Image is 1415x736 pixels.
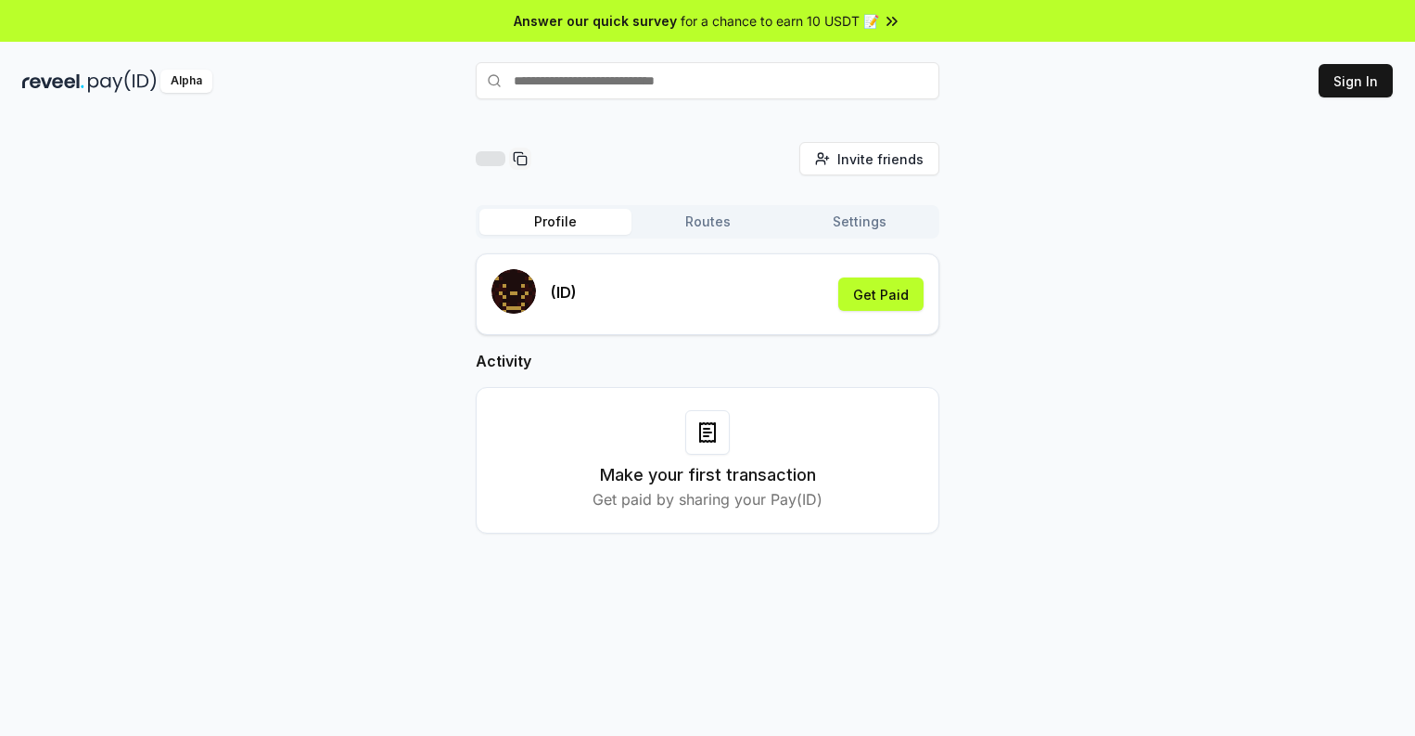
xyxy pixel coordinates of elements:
span: for a chance to earn 10 USDT 📝 [681,11,879,31]
img: reveel_dark [22,70,84,93]
button: Get Paid [838,278,924,311]
button: Settings [784,209,936,235]
h2: Activity [476,350,939,372]
button: Profile [479,209,631,235]
button: Sign In [1319,64,1393,97]
img: pay_id [88,70,157,93]
h3: Make your first transaction [600,462,816,488]
p: Get paid by sharing your Pay(ID) [593,488,822,510]
div: Alpha [160,70,212,93]
button: Routes [631,209,784,235]
p: (ID) [551,281,577,303]
span: Invite friends [837,149,924,169]
span: Answer our quick survey [514,11,677,31]
button: Invite friends [799,142,939,175]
